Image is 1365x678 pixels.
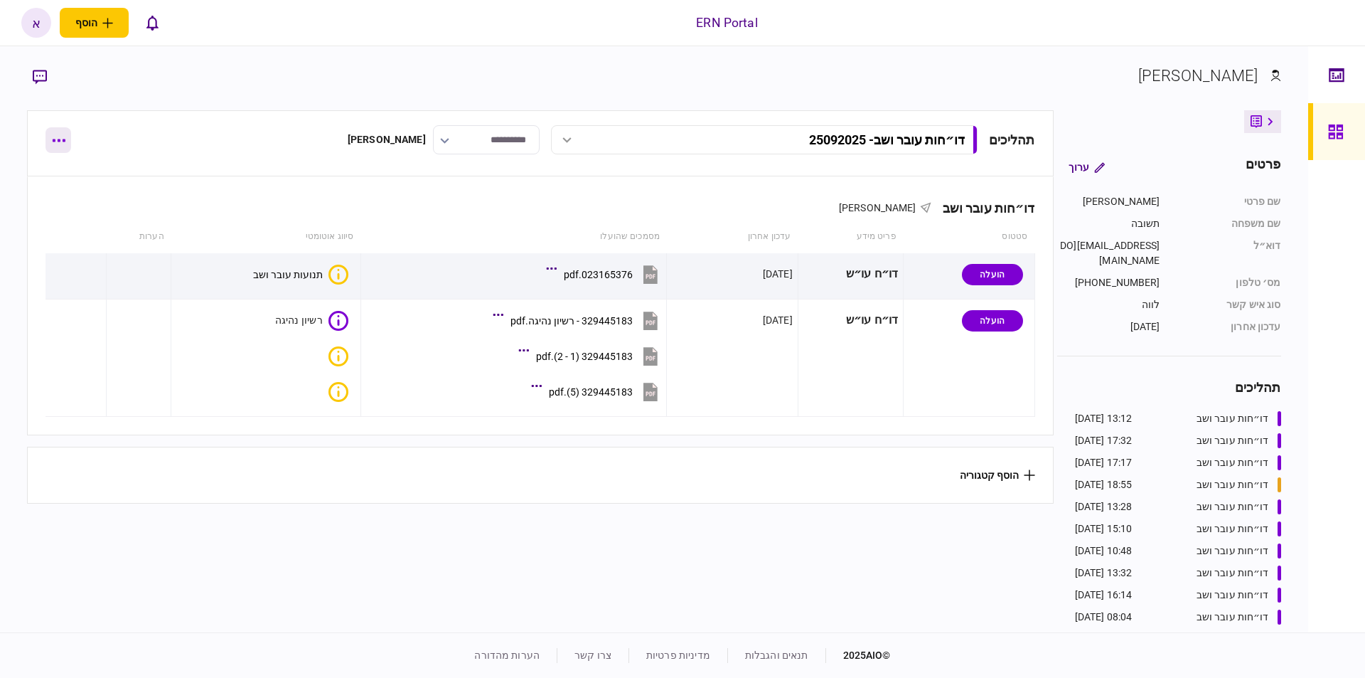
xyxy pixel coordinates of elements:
div: 16:14 [DATE] [1075,588,1133,603]
div: דו״חות עובר ושב [1197,588,1269,603]
div: 329445183 (5).pdf [549,386,633,398]
a: דו״חות עובר ושב17:17 [DATE] [1075,455,1281,470]
div: ERN Portal [696,14,757,32]
th: הערות [106,221,171,253]
div: דו״חות עובר ושב [1197,566,1269,581]
div: פרטים [1246,154,1281,180]
a: דו״חות עובר ושב13:12 [DATE] [1075,411,1281,426]
div: 329445183 - רשיון נהיגה.pdf [510,315,633,327]
div: 13:32 [DATE] [1075,566,1133,581]
div: © 2025 AIO [825,648,891,663]
div: דו״ח עו״ש [803,304,898,337]
div: מס׳ טלפון [1174,275,1281,290]
button: 023165376.pdf [550,258,661,290]
div: 10:48 [DATE] [1075,544,1133,558]
div: דו״חות עובר ושב [1197,455,1269,470]
button: פתח תפריט להוספת לקוח [60,8,129,38]
div: לווה [1057,297,1160,312]
a: דו״חות עובר ושב10:48 [DATE] [1075,544,1281,558]
button: דו״חות עובר ושב- 25092025 [551,125,978,154]
div: [EMAIL_ADDRESS][DOMAIN_NAME] [1057,238,1160,268]
div: תשובה [1057,216,1160,231]
a: דו״חות עובר ושב16:14 [DATE] [1075,588,1281,603]
th: מסמכים שהועלו [360,221,667,253]
button: א [21,8,51,38]
div: [PHONE_NUMBER] [1057,275,1160,290]
div: דו״חות עובר ושב [1197,477,1269,492]
th: עדכון אחרון [667,221,798,253]
div: איכות לא מספקת [328,265,348,285]
th: סטטוס [904,221,1034,253]
button: ערוך [1057,154,1116,180]
button: איכות לא מספקתתנועות עובר ושב [253,265,348,285]
div: תנועות עובר ושב [253,269,323,280]
div: 023165376.pdf [564,269,633,280]
div: דוא״ל [1174,238,1281,268]
a: הערות מהדורה [474,650,540,661]
div: 13:12 [DATE] [1075,411,1133,426]
th: סיווג אוטומטי [171,221,361,253]
div: 13:28 [DATE] [1075,499,1133,514]
button: 329445183 (5).pdf [535,376,661,408]
div: סוג איש קשר [1174,297,1281,312]
div: 329445183 (1 - 2).pdf [536,351,633,362]
th: פריט מידע [798,221,903,253]
a: צרו קשר [574,650,611,661]
div: איכות לא מספקת [328,346,348,366]
div: תהליכים [989,130,1035,149]
div: שם פרטי [1174,194,1281,209]
div: 18:55 [DATE] [1075,477,1133,492]
div: [PERSON_NAME] [1138,64,1258,88]
div: דו״ח עו״ש [803,258,898,290]
a: דו״חות עובר ושב17:32 [DATE] [1075,433,1281,448]
a: דו״חות עובר ושב13:28 [DATE] [1075,499,1281,514]
div: 17:17 [DATE] [1075,455,1133,470]
button: 329445183 - רשיון נהיגה.pdf [496,304,661,337]
a: מדיניות פרטיות [646,650,710,661]
div: 17:32 [DATE] [1075,433,1133,448]
button: 329445183 (1 - 2).pdf [522,340,661,372]
div: [DATE] [763,267,793,281]
div: דו״חות עובר ושב [931,201,1035,216]
div: הועלה [962,264,1023,285]
a: דו״חות עובר ושב18:55 [DATE] [1075,477,1281,492]
div: 08:04 [DATE] [1075,610,1133,625]
div: דו״חות עובר ושב [1197,499,1269,514]
div: דו״חות עובר ושב [1197,521,1269,536]
div: 15:10 [DATE] [1075,521,1133,536]
a: דו״חות עובר ושב13:32 [DATE] [1075,566,1281,581]
div: [DATE] [1057,319,1160,334]
div: דו״חות עובר ושב - 25092025 [809,132,965,147]
div: הועלה [962,310,1023,332]
div: [PERSON_NAME] [348,132,426,147]
button: איכות לא מספקת [323,346,348,366]
a: דו״חות עובר ושב08:04 [DATE] [1075,610,1281,625]
div: רשיון נהיגה [275,313,323,327]
div: דו״חות עובר ושב [1197,433,1269,448]
button: הוסף קטגוריה [960,470,1035,481]
button: פתח רשימת התראות [137,8,167,38]
div: איכות לא מספקת [328,382,348,402]
a: דו״חות עובר ושב15:10 [DATE] [1075,521,1281,536]
span: [PERSON_NAME] [839,202,916,213]
div: שם משפחה [1174,216,1281,231]
button: איכות לא מספקת [323,382,348,402]
div: עדכון אחרון [1174,319,1281,334]
div: תהליכים [1057,378,1281,397]
div: [PERSON_NAME] [1057,194,1160,209]
a: תנאים והגבלות [745,650,808,661]
div: דו״חות עובר ושב [1197,610,1269,625]
div: דו״חות עובר ושב [1197,544,1269,558]
div: דו״חות עובר ושב [1197,411,1269,426]
div: [DATE] [763,313,793,327]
